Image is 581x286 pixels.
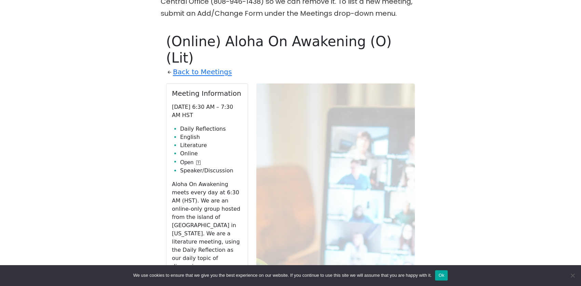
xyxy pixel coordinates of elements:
[435,270,448,281] button: Ok
[172,89,242,97] h2: Meeting Information
[180,141,242,149] li: Literature
[133,272,432,279] span: We use cookies to ensure that we give you the best experience on our website. If you continue to ...
[180,149,242,158] li: Online
[180,167,242,175] li: Speaker/Discussion
[173,66,232,78] a: Back to Meetings
[180,125,242,133] li: Daily Reflections
[166,33,415,66] h1: (Online) Aloha On Awakening (O)(Lit)
[180,133,242,141] li: English
[180,158,201,167] button: Open
[180,158,193,167] span: Open
[172,180,242,271] p: Aloha On Awakening meets every day at 6:30 AM (HST). We are an online-only group hosted from the ...
[172,103,242,119] p: [DATE] 6:30 AM – 7:30 AM HST
[569,272,576,279] span: No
